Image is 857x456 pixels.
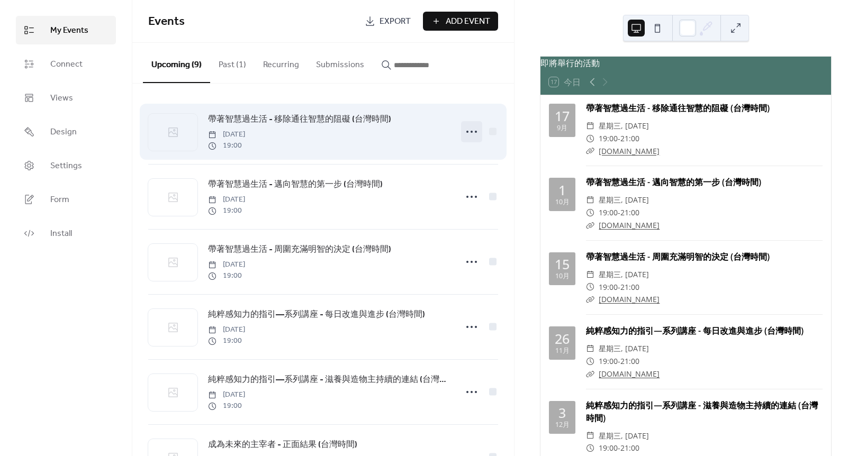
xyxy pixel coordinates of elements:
[208,129,245,140] span: [DATE]
[620,355,639,368] span: 21:00
[620,442,639,454] span: 21:00
[558,184,566,197] div: 1
[380,15,411,28] span: Export
[208,178,383,191] span: 帶著智慧過生活 - 邁向智慧的第一步 (台灣時間)
[586,268,594,281] div: ​
[620,281,639,294] span: 21:00
[599,206,618,219] span: 19:00
[586,281,594,294] div: ​
[599,442,618,454] span: 19:00
[586,194,594,206] div: ​
[50,160,82,172] span: Settings
[586,442,594,454] div: ​
[208,438,357,452] a: 成為未來的主宰者 - 正面結果 (台灣時間)
[208,113,391,126] a: 帶著智慧過生活 - 移除通往智慧的阻礙 (台灣時間)
[618,355,620,368] span: -
[16,185,116,214] a: Form
[586,219,594,232] div: ​
[599,194,649,206] span: 星期三, [DATE]
[599,146,660,156] a: [DOMAIN_NAME]
[208,335,245,346] span: 19:00
[618,132,620,145] span: -
[50,24,88,37] span: My Events
[555,348,570,354] div: 11月
[620,132,639,145] span: 21:00
[208,243,393,256] span: 帶著智慧過生活 - 周圍充滿明智的決定 (台灣時間) ​
[599,220,660,230] a: [DOMAIN_NAME]
[618,206,620,219] span: -
[599,294,660,304] a: [DOMAIN_NAME]
[555,332,570,345] div: 26
[208,259,245,270] span: [DATE]
[308,43,373,82] button: Submissions
[357,12,419,31] a: Export
[555,199,570,206] div: 10月
[208,243,393,257] a: 帶著智慧過生活 - 周圍充滿明智的決定 (台灣時間) ​
[599,281,618,294] span: 19:00
[208,270,245,281] span: 19:00
[586,325,804,336] a: 純粹感知力的指引—系列講座 - 每日改進與進步 (台灣時間)
[586,355,594,368] div: ​
[586,176,761,188] a: 帶著智慧過生活 - 邁向智慧的第一步 (台灣時間)
[599,369,660,379] a: [DOMAIN_NAME]
[446,15,490,28] span: Add Event
[208,324,245,335] span: [DATE]
[599,430,649,442] span: 星期三, [DATE]
[208,373,450,387] a: 純粹感知力的指引—系列講座 - 滋養與造物主持續的連結 (台灣時間)
[599,268,649,281] span: 星期三, [DATE]
[16,151,116,180] a: Settings
[423,12,498,31] button: Add Event
[599,355,618,368] span: 19:00
[540,57,831,69] div: 即將舉行的活動
[555,110,570,123] div: 17
[16,219,116,248] a: Install
[208,178,383,191] a: 帶著智慧過生活 - 邁向智慧的第一步 (台灣時間)
[586,145,594,158] div: ​
[16,16,116,44] a: My Events
[50,126,77,139] span: Design
[255,43,308,82] button: Recurring
[208,308,425,321] span: 純粹感知力的指引—系列講座 - 每日改進與進步 (台灣時間)
[555,273,570,280] div: 10月
[16,84,116,112] a: Views
[599,132,618,145] span: 19:00
[586,132,594,145] div: ​
[557,125,567,132] div: 9月
[143,43,210,83] button: Upcoming (9)
[16,117,116,146] a: Design
[586,430,594,442] div: ​
[208,194,245,205] span: [DATE]
[599,120,649,132] span: 星期三, [DATE]
[586,102,770,114] a: 帶著智慧過生活 - 移除通往智慧的阻礙 (台灣時間)
[208,400,245,412] span: 19:00
[618,281,620,294] span: -
[50,58,83,71] span: Connect
[50,227,72,240] span: Install
[148,10,185,33] span: Events
[586,293,594,306] div: ​
[618,442,620,454] span: -
[208,439,357,451] span: 成為未來的主宰者 - 正面結果 (台灣時間)
[50,194,69,206] span: Form
[208,140,245,151] span: 19:00
[16,50,116,78] a: Connect
[586,206,594,219] div: ​
[555,258,570,271] div: 15
[555,422,570,428] div: 12月
[208,373,450,386] span: 純粹感知力的指引—系列講座 - 滋養與造物主持續的連結 (台灣時間)
[210,43,255,82] button: Past (1)
[586,120,594,132] div: ​
[599,342,649,355] span: 星期三, [DATE]
[586,368,594,380] div: ​
[586,342,594,355] div: ​
[620,206,639,219] span: 21:00
[558,406,566,419] div: 3
[50,92,73,105] span: Views
[586,399,818,424] a: 純粹感知力的指引—系列講座 - 滋養與造物主持續的連結 (台灣時間)
[208,389,245,400] span: [DATE]
[586,251,772,262] a: 帶著智慧過生活 - 周圍充滿明智的決定 (台灣時間) ​
[208,205,245,216] span: 19:00
[208,308,425,322] a: 純粹感知力的指引—系列講座 - 每日改進與進步 (台灣時間)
